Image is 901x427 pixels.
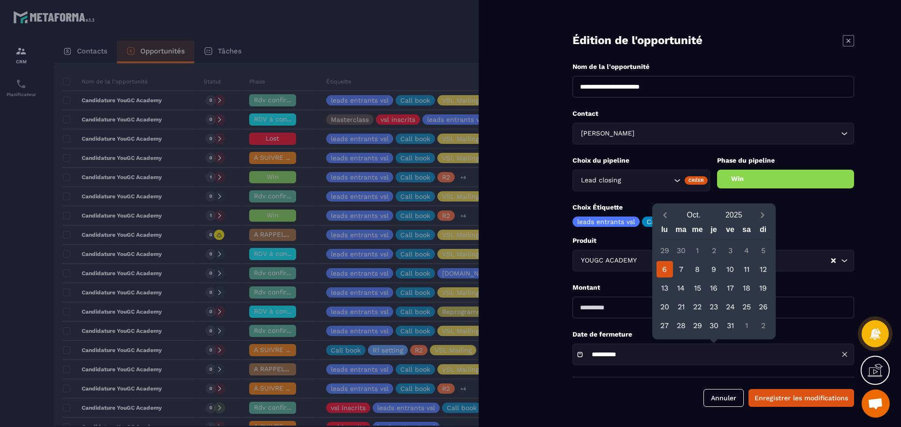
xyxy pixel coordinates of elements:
div: 1 [689,242,706,259]
p: Choix Étiquette [573,203,854,212]
div: 23 [706,299,722,315]
p: leads entrants vsl [577,218,635,225]
div: 6 [657,261,673,277]
div: Search for option [573,250,854,271]
div: 31 [722,317,739,334]
div: 18 [739,280,755,296]
p: Choix du pipeline [573,156,710,165]
div: Search for option [573,123,854,144]
div: 29 [657,242,673,259]
div: Calendar wrapper [657,223,771,334]
p: Produit [573,236,854,245]
div: 25 [739,299,755,315]
input: Search for option [639,255,830,266]
div: 5 [755,242,771,259]
div: 19 [755,280,771,296]
div: lu [657,223,673,240]
div: 17 [722,280,739,296]
p: Phase du pipeline [717,156,855,165]
div: Search for option [573,170,710,191]
div: 1 [739,317,755,334]
div: 27 [657,317,673,334]
div: 9 [706,261,722,277]
div: 14 [673,280,689,296]
div: Ouvrir le chat [862,390,890,418]
div: sa [739,223,755,240]
p: Date de fermeture [573,330,854,339]
span: YOUGC ACADEMY [579,255,639,266]
div: 28 [673,317,689,334]
div: 16 [706,280,722,296]
div: Créer [685,176,708,185]
p: Nom de la l'opportunité [573,62,854,71]
div: 30 [673,242,689,259]
span: [PERSON_NAME] [579,128,636,139]
div: 4 [739,242,755,259]
span: Lead closing [579,175,623,186]
div: 10 [722,261,739,277]
div: di [755,223,771,240]
div: 3 [722,242,739,259]
div: 11 [739,261,755,277]
button: Enregistrer les modifications [748,389,854,407]
p: Contact [573,109,854,118]
button: Open years overlay [714,207,754,223]
div: 22 [689,299,706,315]
div: 21 [673,299,689,315]
div: 29 [689,317,706,334]
div: 2 [706,242,722,259]
div: ve [722,223,739,240]
button: Annuler [703,389,744,407]
div: 13 [657,280,673,296]
p: Call book [647,218,677,225]
div: 2 [755,317,771,334]
div: 20 [657,299,673,315]
div: 15 [689,280,706,296]
div: 8 [689,261,706,277]
div: je [706,223,722,240]
div: 26 [755,299,771,315]
p: Édition de l'opportunité [573,33,702,48]
input: Search for option [636,128,839,139]
p: Montant [573,283,854,292]
div: me [689,223,706,240]
button: Clear Selected [831,257,836,264]
div: Calendar days [657,242,771,334]
div: 24 [722,299,739,315]
button: Next month [754,209,771,221]
div: ma [673,223,689,240]
div: 7 [673,261,689,277]
button: Previous month [657,209,674,221]
div: 12 [755,261,771,277]
input: Search for option [623,175,672,186]
div: 30 [706,317,722,334]
button: Open months overlay [674,207,714,223]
